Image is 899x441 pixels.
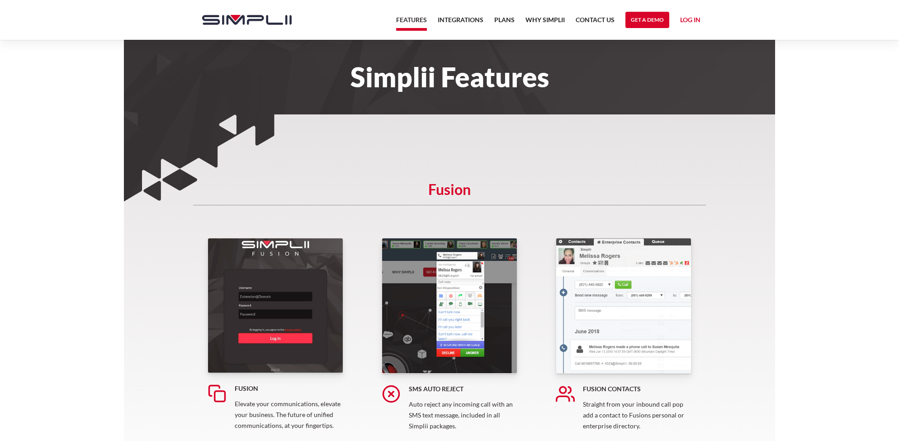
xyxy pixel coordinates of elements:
a: Why Simplii [525,14,565,31]
p: Straight from your inbound call pop add a contact to Fusions personal or enterprise directory. [583,399,691,432]
a: Integrations [438,14,483,31]
h5: Fusion [193,185,706,205]
a: Get a Demo [625,12,669,28]
p: Auto reject any incoming call with an SMS text message, included in all Simplii packages. [409,399,517,432]
a: Plans [494,14,515,31]
h5: Fusion Contacts [583,384,691,394]
a: Contact US [576,14,615,31]
h1: Simplii Features [193,67,706,87]
h5: SMS Auto Reject [409,384,517,394]
img: Simplii [202,15,292,25]
p: Elevate your communications, elevate your business. The future of unified communications, at your... [235,398,343,431]
a: Log in [680,14,700,28]
h5: Fusion [235,384,343,393]
a: Features [396,14,427,31]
